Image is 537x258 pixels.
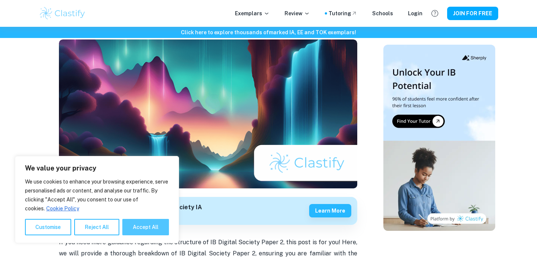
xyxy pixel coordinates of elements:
[309,204,351,217] button: Learn more
[25,219,71,235] button: Customise
[59,197,357,225] a: Get feedback on yourDigital Society IAMarked only by official IB examinersLearn more
[25,164,169,173] p: We value your privacy
[329,9,357,17] a: Tutoring
[372,9,393,17] a: Schools
[428,7,441,20] button: Help and Feedback
[25,177,169,213] p: We use cookies to enhance your browsing experience, serve personalised ads or content, and analys...
[235,9,270,17] p: Exemplars
[74,219,119,235] button: Reject All
[1,28,536,36] h6: Click here to explore thousands of marked IA, EE and TOK exemplars !
[46,205,79,212] a: Cookie Policy
[122,219,169,235] button: Accept All
[408,9,423,17] a: Login
[447,7,498,20] button: JOIN FOR FREE
[15,156,179,243] div: We value your privacy
[285,9,310,17] p: Review
[59,39,357,188] img: IB Digital Society Paper 2 cover image
[383,45,495,231] img: Thumbnail
[39,6,86,21] img: Clastify logo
